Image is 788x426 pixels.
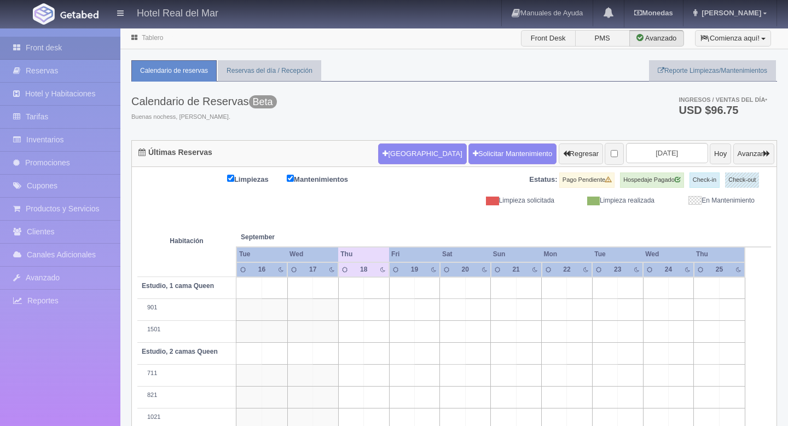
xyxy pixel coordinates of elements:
div: 1021 [142,413,231,422]
div: 901 [142,303,231,312]
b: Estudio, 1 cama Queen [142,282,214,290]
a: Calendario de reservas [131,60,217,82]
strong: Habitación [170,237,203,245]
span: September [241,233,334,242]
a: Reservas del día / Recepción [218,60,321,82]
span: Beta [249,95,277,108]
label: Mantenimientos [287,172,364,185]
button: [GEOGRAPHIC_DATA] [378,143,466,164]
button: ¡Comienza aquí! [695,30,771,47]
span: Buenas nochess, [PERSON_NAME]. [131,113,277,122]
div: 22 [559,265,575,274]
div: 25 [712,265,727,274]
button: Avanzar [733,143,774,164]
th: Wed [643,247,694,262]
th: Thu [694,247,745,262]
h3: USD $96.75 [679,105,767,116]
b: Estudio, 2 camas Queen [142,348,218,355]
div: 21 [508,265,524,274]
div: Limpieza solicitada [462,196,563,205]
label: Front Desk [521,30,576,47]
label: PMS [575,30,630,47]
label: Limpiezas [227,172,285,185]
th: Sun [491,247,542,262]
a: Reporte Limpiezas/Mantenimientos [649,60,776,82]
div: 20 [457,265,473,274]
a: Tablero [142,34,163,42]
label: Avanzado [629,30,684,47]
th: Thu [338,247,389,262]
th: Tue [592,247,643,262]
h4: Últimas Reservas [138,148,212,157]
label: Hospedaje Pagado [620,172,684,188]
div: 17 [305,265,321,274]
div: 711 [142,369,231,378]
h3: Calendario de Reservas [131,95,277,107]
label: Check-in [690,172,720,188]
img: Getabed [33,3,55,25]
div: 1501 [142,325,231,334]
input: Limpiezas [227,175,234,182]
h4: Hotel Real del Mar [137,5,218,19]
button: Regresar [559,143,603,164]
input: Mantenimientos [287,175,294,182]
div: Limpieza realizada [563,196,663,205]
b: Monedas [634,9,673,17]
label: Estatus: [529,175,557,185]
th: Mon [542,247,593,262]
label: Pago Pendiente [559,172,615,188]
img: Getabed [60,10,99,19]
div: 821 [142,391,231,400]
th: Fri [389,247,440,262]
div: 24 [661,265,676,274]
th: Sat [440,247,491,262]
th: Wed [287,247,338,262]
div: 16 [254,265,270,274]
span: [PERSON_NAME] [699,9,761,17]
span: Ingresos / Ventas del día [679,96,767,103]
div: 23 [610,265,625,274]
th: Tue [236,247,287,262]
div: 18 [356,265,372,274]
label: Check-out [725,172,759,188]
a: Solicitar Mantenimiento [468,143,557,164]
div: En Mantenimiento [663,196,763,205]
div: 19 [407,265,422,274]
button: Hoy [710,143,731,164]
